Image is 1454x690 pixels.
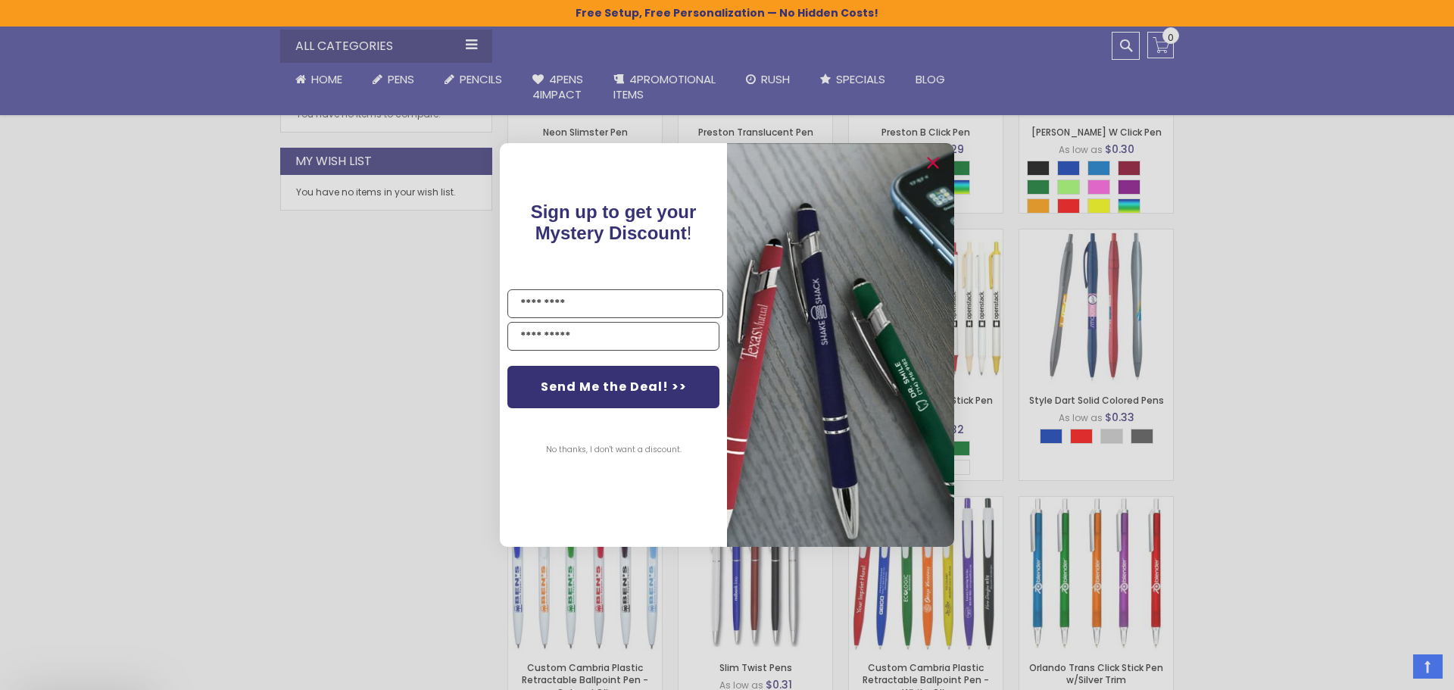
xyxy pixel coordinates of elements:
[507,366,719,408] button: Send Me the Deal! >>
[727,143,954,547] img: pop-up-image
[921,151,945,175] button: Close dialog
[531,201,697,243] span: Sign up to get your Mystery Discount
[538,431,689,469] button: No thanks, I don't want a discount.
[531,201,697,243] span: !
